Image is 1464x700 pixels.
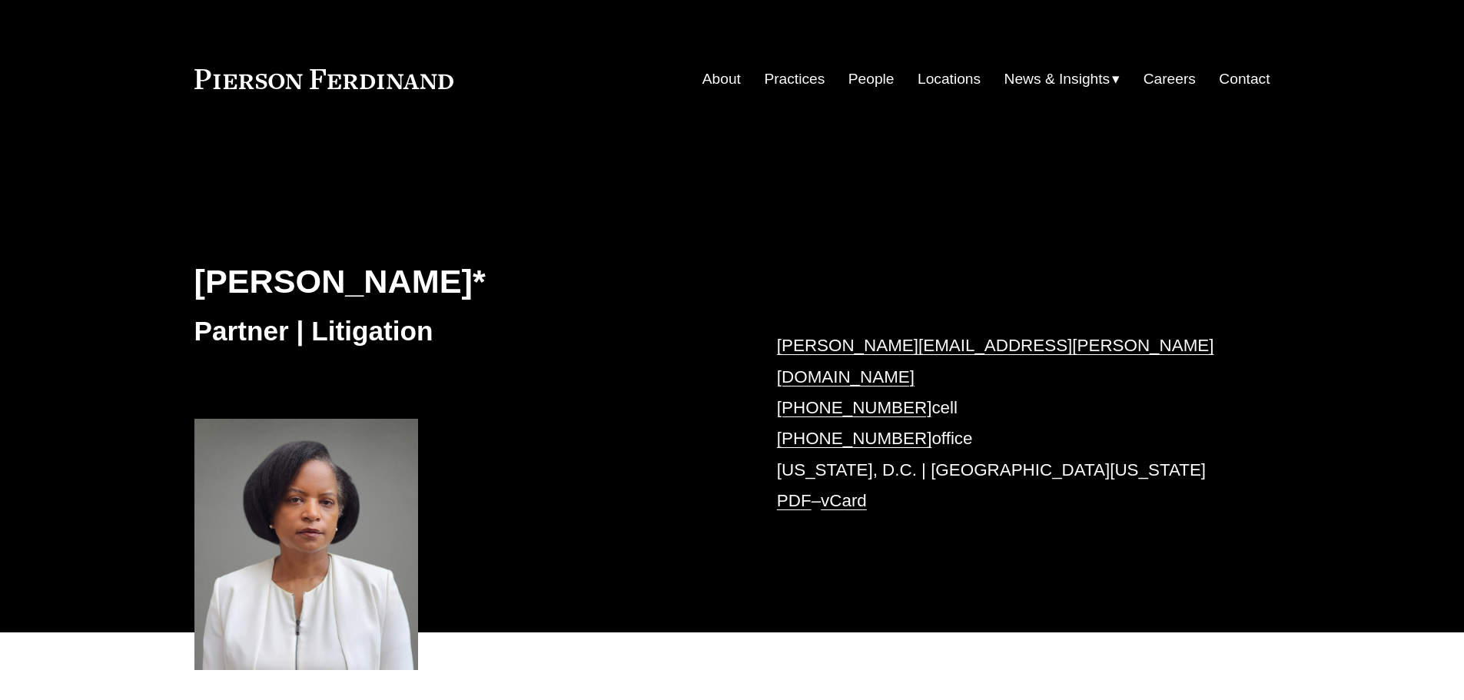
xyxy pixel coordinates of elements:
a: folder dropdown [1004,65,1120,94]
a: vCard [821,491,867,510]
a: [PHONE_NUMBER] [777,398,932,417]
p: cell office [US_STATE], D.C. | [GEOGRAPHIC_DATA][US_STATE] – [777,330,1225,516]
h3: Partner | Litigation [194,314,732,348]
a: About [702,65,741,94]
a: Contact [1219,65,1270,94]
a: PDF [777,491,812,510]
span: News & Insights [1004,66,1110,93]
a: Careers [1144,65,1196,94]
a: People [848,65,895,94]
a: Locations [918,65,981,94]
a: [PERSON_NAME][EMAIL_ADDRESS][PERSON_NAME][DOMAIN_NAME] [777,336,1214,386]
a: [PHONE_NUMBER] [777,429,932,448]
h2: [PERSON_NAME]* [194,261,732,301]
a: Practices [764,65,825,94]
